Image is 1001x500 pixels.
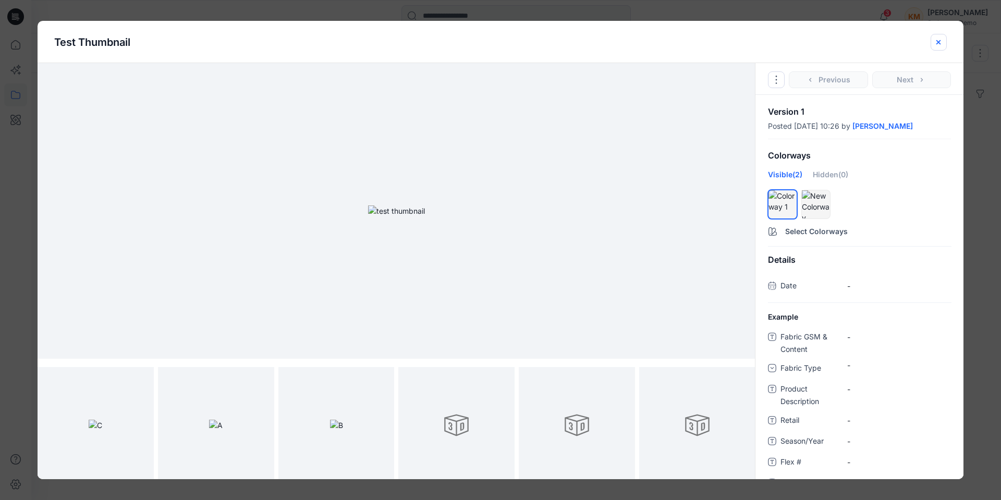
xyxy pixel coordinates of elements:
button: close-btn [931,34,947,51]
span: Retail [780,414,843,429]
span: - [847,457,951,468]
span: Fabric GSM & Content [780,331,843,356]
span: - [847,281,951,291]
p: Version 1 [768,107,951,116]
p: test thumbnail [54,34,130,50]
div: Details [755,247,963,273]
div: - [847,360,951,371]
img: A [209,420,223,431]
div: Colorways [755,142,963,169]
img: test thumbnail [368,205,425,216]
span: Example [768,311,798,322]
button: Select Colorways [755,221,963,238]
a: [PERSON_NAME] [852,122,913,130]
span: Fabric Type [780,362,843,376]
span: - [847,478,951,489]
img: C [89,420,102,431]
div: Visible (2) [768,169,802,188]
span: Season/Year [780,435,843,449]
div: Hidden (0) [813,169,848,188]
button: Options [768,71,785,88]
span: - [847,415,951,426]
span: - [847,436,951,447]
span: Flex # [780,456,843,470]
span: Product Description [780,383,843,408]
span: Date [780,279,843,294]
img: B [330,420,343,431]
div: hide/show colorwayNew Colorway [801,190,831,219]
span: - [847,384,951,395]
span: - [847,332,951,343]
div: Posted [DATE] 10:26 by [768,122,951,130]
div: hide/show colorwayColorway 1 [768,190,797,219]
